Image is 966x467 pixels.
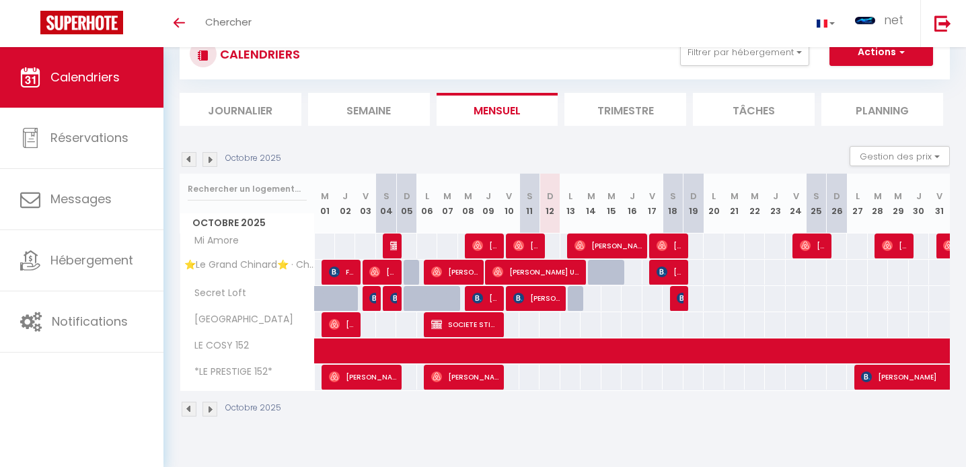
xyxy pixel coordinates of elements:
abbr: S [383,190,389,203]
img: Super Booking [40,11,123,34]
th: 02 [335,174,355,233]
span: LE COSY 152 [182,338,252,353]
span: Secret Loft [182,286,250,301]
button: Gestion des prix [850,146,950,166]
span: [PERSON_NAME] [472,285,499,311]
abbr: M [874,190,882,203]
abbr: M [751,190,759,203]
th: 12 [540,174,560,233]
abbr: J [630,190,635,203]
abbr: M [321,190,329,203]
span: net [884,11,903,28]
th: 11 [519,174,540,233]
th: 21 [724,174,745,233]
th: 26 [827,174,847,233]
th: 22 [745,174,765,233]
li: Planning [821,93,943,126]
img: ... [855,17,875,24]
span: [PERSON_NAME] [369,259,396,285]
th: 31 [929,174,950,233]
span: Octobre 2025 [180,213,314,233]
abbr: M [464,190,472,203]
abbr: M [894,190,902,203]
span: [PERSON_NAME] [472,233,499,258]
input: Rechercher un logement... [188,177,307,201]
span: [PERSON_NAME] [677,285,683,311]
span: Messages [50,190,112,207]
li: Semaine [308,93,430,126]
th: 27 [847,174,867,233]
span: SOCIETE STIRAM [431,312,498,337]
span: Chercher [205,15,252,29]
abbr: J [916,190,922,203]
abbr: M [607,190,616,203]
span: [PERSON_NAME][EMAIL_ADDRESS][DOMAIN_NAME] [800,233,827,258]
th: 24 [786,174,806,233]
abbr: M [443,190,451,203]
abbr: D [833,190,840,203]
span: Mi Amore [182,233,242,248]
button: Filtrer par hébergement [680,39,809,66]
th: 08 [458,174,478,233]
span: [PERSON_NAME] [431,259,478,285]
abbr: V [793,190,799,203]
span: FESTEAU ROMAIN [329,259,356,285]
th: 13 [560,174,581,233]
abbr: S [813,190,819,203]
abbr: D [547,190,554,203]
abbr: J [773,190,778,203]
p: Octobre 2025 [225,402,281,415]
abbr: L [856,190,860,203]
span: ⭐Le Grand Chinard⭐ · Charmant et Cosy avec un Emplacement Idéal [182,260,317,270]
th: 06 [417,174,437,233]
span: Calendriers [50,69,120,85]
th: 14 [581,174,601,233]
li: Mensuel [437,93,558,126]
li: Tâches [693,93,815,126]
abbr: S [670,190,676,203]
th: 23 [765,174,785,233]
th: 30 [909,174,929,233]
abbr: V [936,190,942,203]
span: [PERSON_NAME] [431,364,498,390]
span: *LE PRESTIGE 152* [182,365,276,380]
span: [PERSON_NAME] [882,233,909,258]
span: [PERSON_NAME] Ursa [PERSON_NAME] [492,259,580,285]
abbr: J [342,190,348,203]
abbr: L [568,190,572,203]
abbr: D [404,190,410,203]
span: [PERSON_NAME] [390,285,397,311]
span: Notifications [52,313,128,330]
th: 18 [663,174,683,233]
abbr: D [690,190,697,203]
th: 17 [642,174,663,233]
span: [PERSON_NAME] [329,364,396,390]
span: [PERSON_NAME] [513,285,560,311]
button: Actions [829,39,933,66]
span: [PERSON_NAME] [329,312,356,337]
span: [PERSON_NAME] [657,259,683,285]
th: 20 [704,174,724,233]
th: 15 [601,174,622,233]
abbr: V [363,190,369,203]
th: 28 [868,174,888,233]
th: 07 [437,174,457,233]
th: 10 [499,174,519,233]
span: Hébergement [50,252,133,268]
th: 19 [683,174,704,233]
th: 04 [376,174,396,233]
abbr: M [587,190,595,203]
abbr: J [486,190,491,203]
th: 25 [806,174,826,233]
abbr: L [425,190,429,203]
abbr: V [506,190,512,203]
abbr: M [731,190,739,203]
span: [PERSON_NAME] [369,285,376,311]
span: [PERSON_NAME] [PERSON_NAME] [390,233,397,258]
abbr: L [712,190,716,203]
th: 16 [622,174,642,233]
p: Octobre 2025 [225,152,281,165]
th: 09 [478,174,498,233]
th: 01 [315,174,335,233]
h3: CALENDRIERS [217,39,300,69]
